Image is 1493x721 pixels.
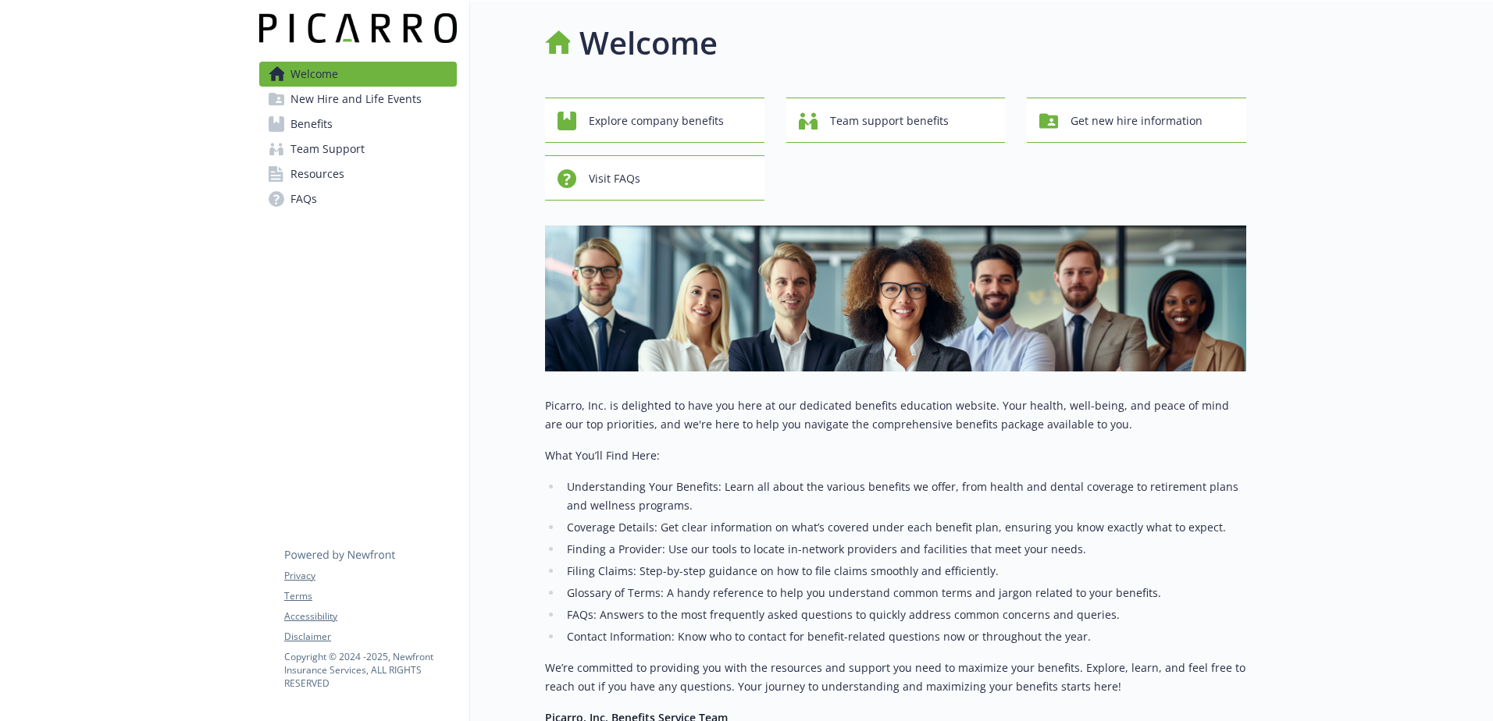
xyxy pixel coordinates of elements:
span: Resources [290,162,344,186]
a: Disclaimer [284,630,456,644]
li: Glossary of Terms: A handy reference to help you understand common terms and jargon related to yo... [562,584,1246,602]
a: Welcome [259,62,457,87]
p: We’re committed to providing you with the resources and support you need to maximize your benefit... [545,659,1246,696]
img: overview page banner [545,226,1246,371]
button: Explore company benefits [545,98,764,143]
li: Finding a Provider: Use our tools to locate in-network providers and facilities that meet your ne... [562,540,1246,559]
li: FAQs: Answers to the most frequently asked questions to quickly address common concerns and queries. [562,606,1246,624]
a: FAQs [259,186,457,211]
span: Get new hire information [1071,106,1203,136]
a: Benefits [259,112,457,137]
a: Accessibility [284,609,456,623]
a: Resources [259,162,457,186]
a: Privacy [284,569,456,583]
span: Welcome [290,62,338,87]
li: Coverage Details: Get clear information on what’s covered under each benefit plan, ensuring you k... [562,518,1246,537]
span: Team support benefits [830,106,949,136]
a: Terms [284,589,456,603]
span: Team Support [290,137,365,162]
a: Team Support [259,137,457,162]
li: Filing Claims: Step-by-step guidance on how to file claims smoothly and efficiently. [562,562,1246,581]
button: Get new hire information [1027,98,1246,143]
li: Contact Information: Know who to contact for benefit-related questions now or throughout the year. [562,627,1246,646]
span: New Hire and Life Events [290,87,422,112]
span: Benefits [290,112,333,137]
h1: Welcome [579,20,718,66]
span: Explore company benefits [589,106,724,136]
button: Team support benefits [786,98,1006,143]
a: New Hire and Life Events [259,87,457,112]
button: Visit FAQs [545,155,764,201]
p: What You’ll Find Here: [545,446,1246,465]
li: Understanding Your Benefits: Learn all about the various benefits we offer, from health and denta... [562,478,1246,515]
p: Picarro, Inc. is delighted to have you here at our dedicated benefits education website. Your hea... [545,396,1246,434]
p: Copyright © 2024 - 2025 , Newfront Insurance Services, ALL RIGHTS RESERVED [284,650,456,690]
span: Visit FAQs [589,164,640,194]
span: FAQs [290,186,317,211]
